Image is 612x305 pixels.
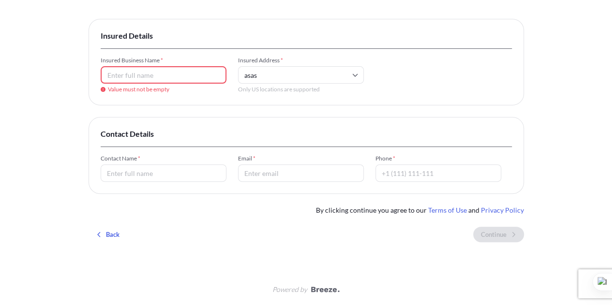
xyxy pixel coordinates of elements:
span: Insured Business Name [101,57,226,64]
span: Value must not be empty [101,86,226,93]
input: Enter full name [101,66,226,84]
a: Terms of Use [428,206,467,214]
input: Enter full address [238,66,364,84]
span: Phone [375,155,501,162]
span: Contact Name [101,155,226,162]
span: Insured Address [238,57,364,64]
span: Email [238,155,364,162]
p: Continue [481,230,507,239]
input: Enter full name [101,164,226,182]
span: Only US locations are supported [238,86,364,93]
input: +1 (111) 111-111 [375,164,501,182]
input: Enter email [238,164,364,182]
a: Privacy Policy [481,206,524,214]
span: By clicking continue you agree to our and [316,205,524,215]
span: Contact Details [101,129,512,139]
p: Back [106,230,119,239]
button: Back [89,227,127,242]
span: Insured Details [101,31,512,41]
button: Continue [473,227,524,242]
span: Powered by [272,285,307,294]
